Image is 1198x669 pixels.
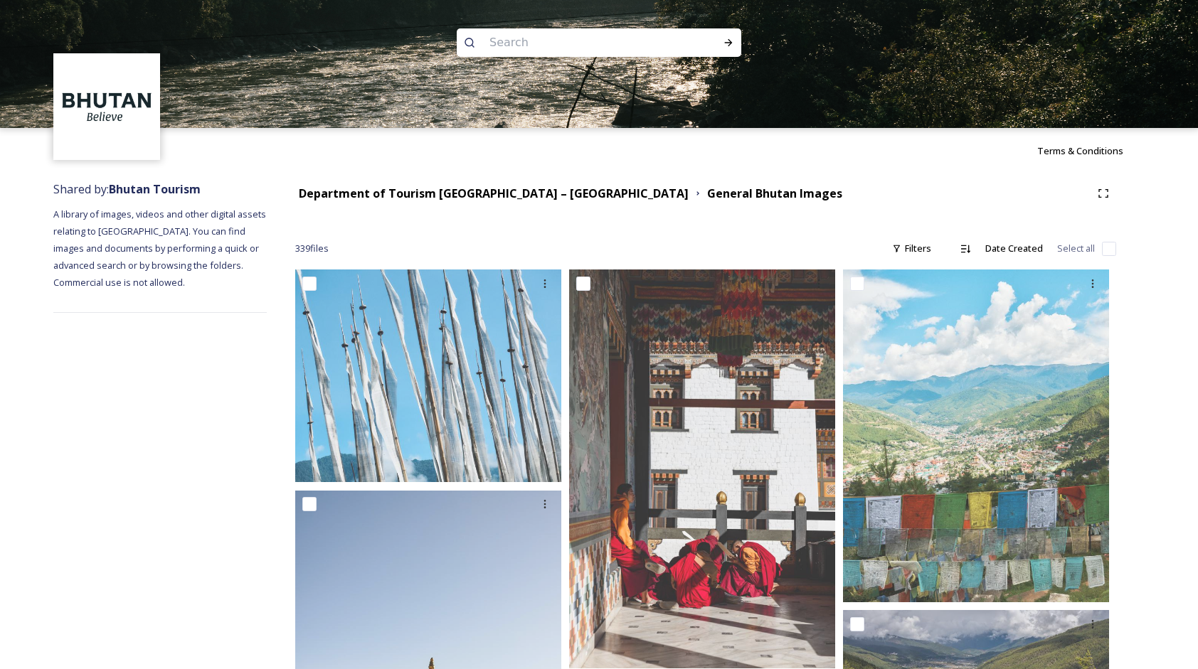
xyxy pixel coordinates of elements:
img: BT_Logo_BB_Lockup_CMYK_High%2520Res.jpg [55,55,159,159]
span: Select all [1057,242,1095,255]
strong: Bhutan Tourism [109,181,201,197]
img: Ben-Richards-Tourism-Bhutan-080.jpg [569,269,835,668]
img: _SCH6654.jpg [843,269,1109,602]
img: _SCH0202.jpg [295,269,561,482]
span: A library of images, videos and other digital assets relating to [GEOGRAPHIC_DATA]. You can find ... [53,208,268,289]
a: Terms & Conditions [1037,142,1145,159]
div: Filters [885,235,938,262]
span: Terms & Conditions [1037,144,1123,157]
strong: Department of Tourism [GEOGRAPHIC_DATA] – [GEOGRAPHIC_DATA] [299,186,689,201]
span: Shared by: [53,181,201,197]
div: Date Created [978,235,1050,262]
strong: General Bhutan Images [707,186,842,201]
input: Search [482,27,677,58]
span: 339 file s [295,242,329,255]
